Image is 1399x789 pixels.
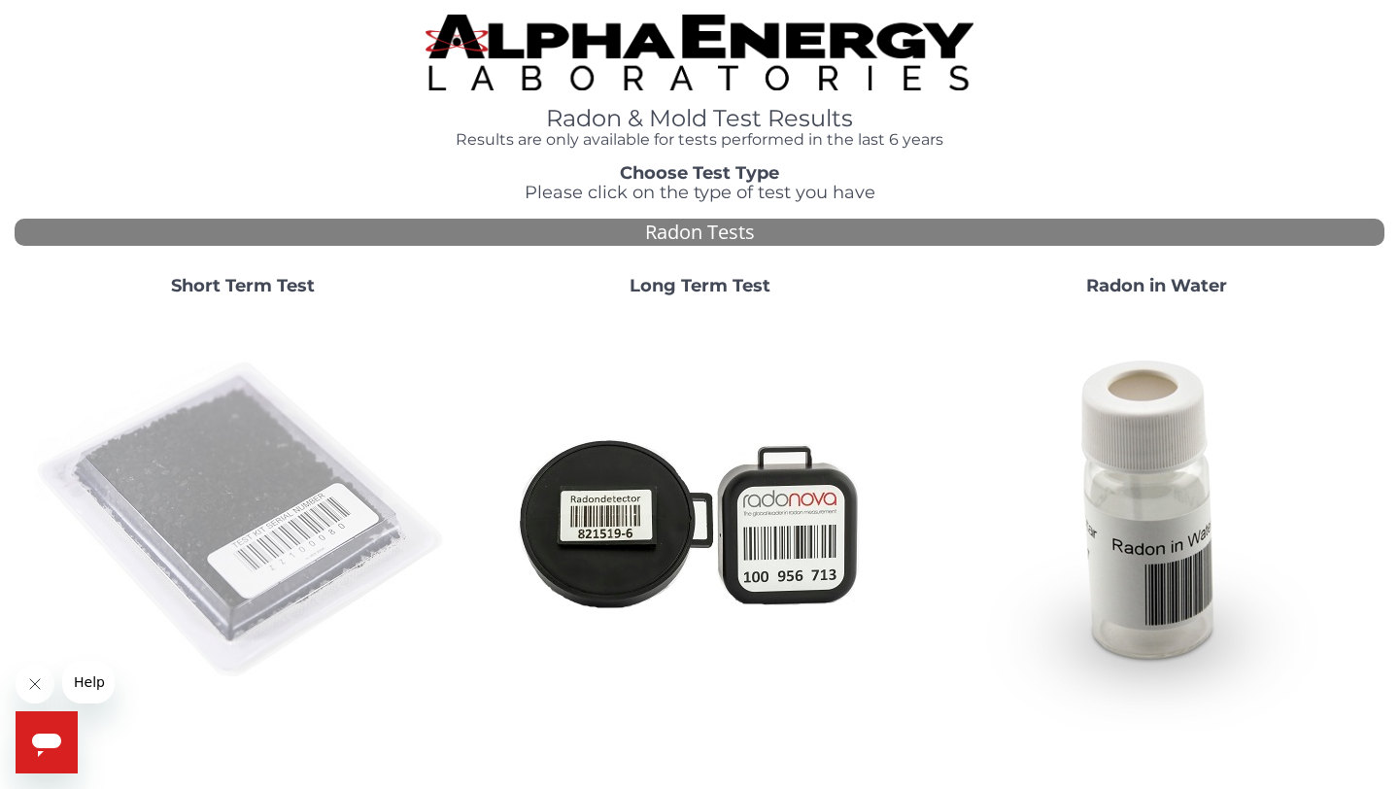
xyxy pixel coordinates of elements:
img: Radtrak2vsRadtrak3.jpg [491,312,908,730]
strong: Choose Test Type [620,162,779,184]
strong: Long Term Test [630,275,770,296]
span: Please click on the type of test you have [525,182,875,203]
img: ShortTerm.jpg [34,312,452,730]
iframe: Message from company [62,661,115,703]
img: RadoninWater.jpg [947,312,1365,730]
h4: Results are only available for tests performed in the last 6 years [426,131,973,149]
strong: Short Term Test [171,275,315,296]
img: TightCrop.jpg [426,15,973,90]
strong: Radon in Water [1086,275,1227,296]
h1: Radon & Mold Test Results [426,106,973,131]
iframe: Close message [16,665,54,703]
iframe: Button to launch messaging window [16,711,78,773]
div: Radon Tests [15,219,1384,247]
